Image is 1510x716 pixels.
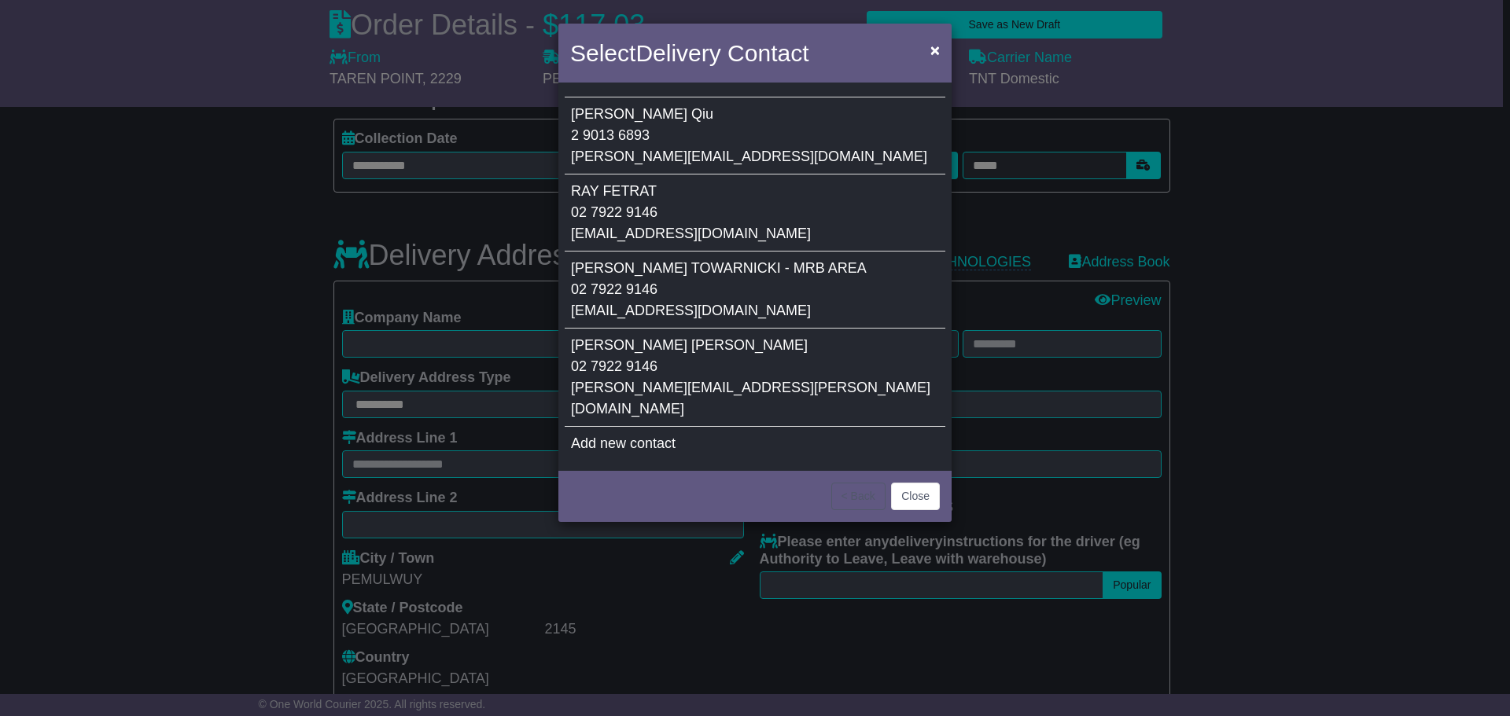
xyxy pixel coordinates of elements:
button: Close [923,34,948,66]
h4: Select [570,35,808,71]
span: FETRAT [602,183,657,199]
span: × [930,41,940,59]
span: [PERSON_NAME][EMAIL_ADDRESS][DOMAIN_NAME] [571,149,927,164]
span: [EMAIL_ADDRESS][DOMAIN_NAME] [571,226,811,241]
span: [PERSON_NAME] [691,337,808,353]
span: 2 9013 6893 [571,127,650,143]
span: [PERSON_NAME] [571,337,687,353]
span: TOWARNICKI - MRB AREA [691,260,867,276]
span: [PERSON_NAME][EMAIL_ADDRESS][PERSON_NAME][DOMAIN_NAME] [571,380,930,417]
span: Contact [727,40,808,66]
span: Delivery [635,40,720,66]
span: Add new contact [571,435,676,451]
span: [EMAIL_ADDRESS][DOMAIN_NAME] [571,303,811,318]
button: < Back [831,483,886,510]
button: Close [891,483,940,510]
span: [PERSON_NAME] [571,106,687,122]
span: 02 7922 9146 [571,204,657,220]
span: 02 7922 9146 [571,358,657,374]
span: Qiu [691,106,713,122]
span: RAY [571,183,598,199]
span: [PERSON_NAME] [571,260,687,276]
span: 02 7922 9146 [571,281,657,297]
